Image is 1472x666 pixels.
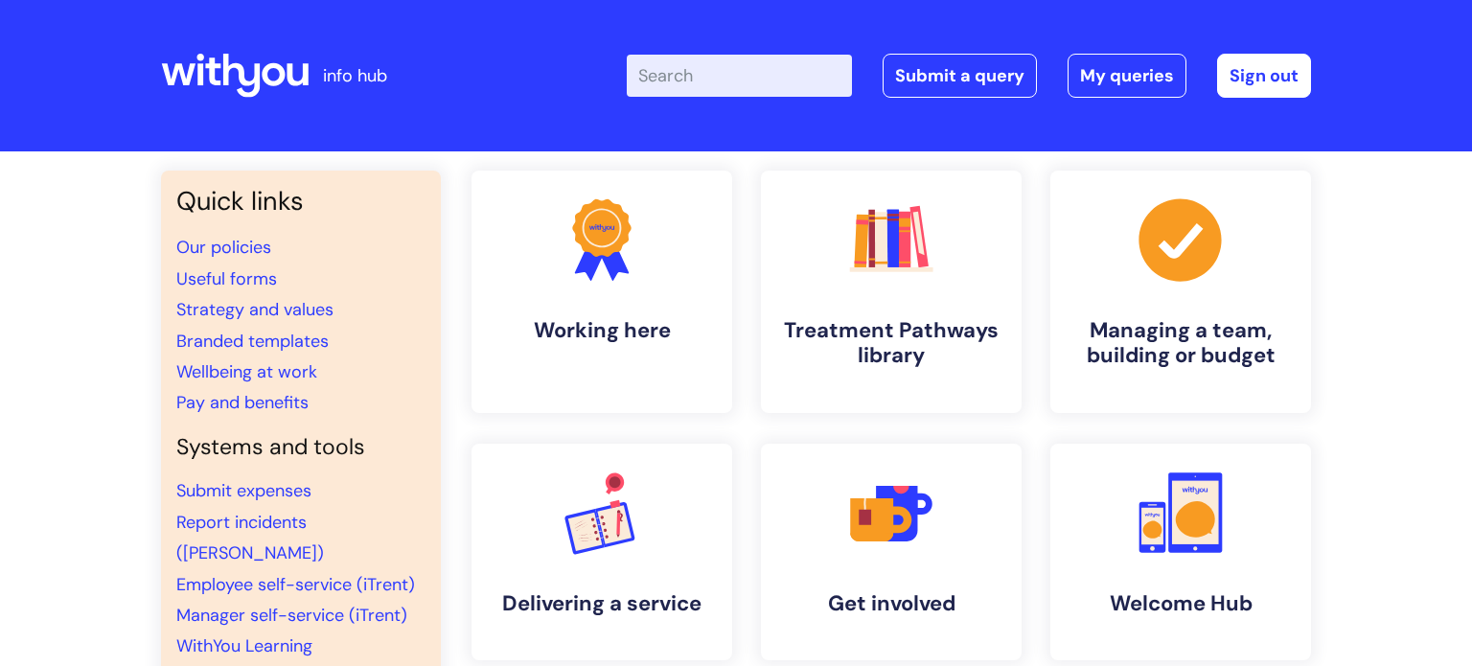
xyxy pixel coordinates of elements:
h4: Treatment Pathways library [776,318,1006,369]
p: info hub [323,60,387,91]
a: Strategy and values [176,298,333,321]
a: Working here [471,171,732,413]
a: Submit expenses [176,479,311,502]
a: My queries [1068,54,1186,98]
a: Sign out [1217,54,1311,98]
a: Welcome Hub [1050,444,1311,660]
h4: Delivering a service [487,591,717,616]
a: Report incidents ([PERSON_NAME]) [176,511,324,564]
div: | - [627,54,1311,98]
h4: Get involved [776,591,1006,616]
h3: Quick links [176,186,425,217]
h4: Managing a team, building or budget [1066,318,1296,369]
a: Pay and benefits [176,391,309,414]
a: Treatment Pathways library [761,171,1022,413]
a: Get involved [761,444,1022,660]
a: Employee self-service (iTrent) [176,573,415,596]
a: Useful forms [176,267,277,290]
a: Wellbeing at work [176,360,317,383]
h4: Working here [487,318,717,343]
a: Managing a team, building or budget [1050,171,1311,413]
a: Delivering a service [471,444,732,660]
h4: Welcome Hub [1066,591,1296,616]
h4: Systems and tools [176,434,425,461]
a: Submit a query [883,54,1037,98]
a: Branded templates [176,330,329,353]
a: WithYou Learning [176,634,312,657]
a: Our policies [176,236,271,259]
input: Search [627,55,852,97]
a: Manager self-service (iTrent) [176,604,407,627]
